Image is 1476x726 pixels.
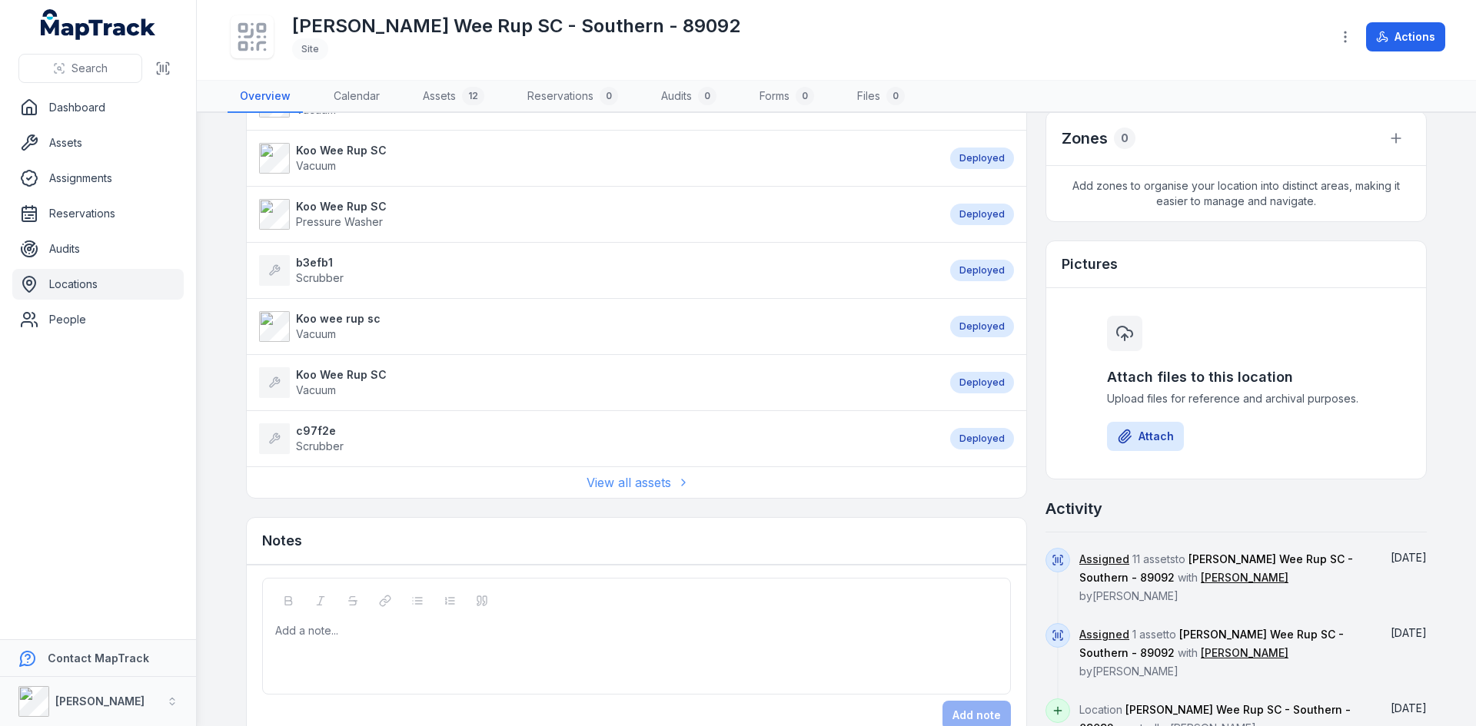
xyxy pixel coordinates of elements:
[296,327,336,340] span: Vacuum
[12,304,184,335] a: People
[1201,570,1288,585] a: [PERSON_NAME]
[950,428,1014,449] div: Deployed
[796,87,814,105] div: 0
[1391,551,1427,564] span: [DATE]
[1107,422,1184,451] button: Attach
[1201,645,1288,661] a: [PERSON_NAME]
[259,311,935,342] a: Koo wee rup scVacuum
[321,81,392,113] a: Calendar
[515,81,630,113] a: Reservations0
[259,199,935,230] a: Koo Wee Rup SCPressure Washer
[747,81,826,113] a: Forms0
[1114,128,1135,149] div: 0
[12,92,184,123] a: Dashboard
[259,423,935,454] a: c97f2eScrubber
[1046,166,1426,221] span: Add zones to organise your location into distinct areas, making it easier to manage and navigate.
[411,81,497,113] a: Assets12
[1391,626,1427,639] span: [DATE]
[950,260,1014,281] div: Deployed
[950,148,1014,169] div: Deployed
[48,651,149,665] strong: Contact MapTrack
[1079,552,1129,567] a: Assigned
[41,9,156,40] a: MapTrack
[1079,628,1344,659] span: [PERSON_NAME] Wee Rup SC - Southern - 89092
[12,128,184,158] a: Assets
[228,81,303,113] a: Overview
[1107,366,1365,388] h3: Attach files to this location
[296,143,387,158] strong: Koo Wee Rup SC
[1062,254,1118,275] h3: Pictures
[71,61,108,76] span: Search
[600,87,618,105] div: 0
[296,383,336,396] span: Vacuum
[845,81,917,113] a: Files0
[259,143,935,174] a: Koo Wee Rup SCVacuum
[296,367,387,383] strong: Koo Wee Rup SC
[296,423,344,439] strong: c97f2e
[886,87,905,105] div: 0
[296,255,344,270] strong: b3efb1
[1391,701,1427,714] span: [DATE]
[292,14,740,38] h1: [PERSON_NAME] Wee Rup SC - Southern - 89092
[296,215,383,228] span: Pressure Washer
[1391,551,1427,564] time: 8/14/2025, 3:24:20 PM
[649,81,729,113] a: Audits0
[1079,552,1353,602] span: 11 assets to with by [PERSON_NAME]
[698,87,716,105] div: 0
[296,311,381,327] strong: Koo wee rup sc
[1079,552,1353,584] span: [PERSON_NAME] Wee Rup SC - Southern - 89092
[1079,627,1129,642] a: Assigned
[296,159,336,172] span: Vacuum
[12,269,184,300] a: Locations
[462,87,484,105] div: 12
[292,38,328,60] div: Site
[950,316,1014,337] div: Deployed
[296,271,344,284] span: Scrubber
[296,199,387,214] strong: Koo Wee Rup SC
[950,204,1014,225] div: Deployed
[55,695,145,708] strong: [PERSON_NAME]
[12,198,184,229] a: Reservations
[1079,628,1344,678] span: 1 asset to with by [PERSON_NAME]
[1366,22,1445,51] button: Actions
[1062,128,1108,149] h2: Zones
[259,255,935,286] a: b3efb1Scrubber
[262,530,302,552] h3: Notes
[587,473,686,492] a: View all assets
[12,234,184,264] a: Audits
[1391,701,1427,714] time: 1/7/2025, 4:23:41 PM
[1107,391,1365,406] span: Upload files for reference and archival purposes.
[1045,498,1102,519] h2: Activity
[12,163,184,194] a: Assignments
[18,54,142,83] button: Search
[259,367,935,398] a: Koo Wee Rup SCVacuum
[296,439,344,453] span: Scrubber
[950,372,1014,393] div: Deployed
[1391,626,1427,639] time: 5/28/2025, 9:05:24 AM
